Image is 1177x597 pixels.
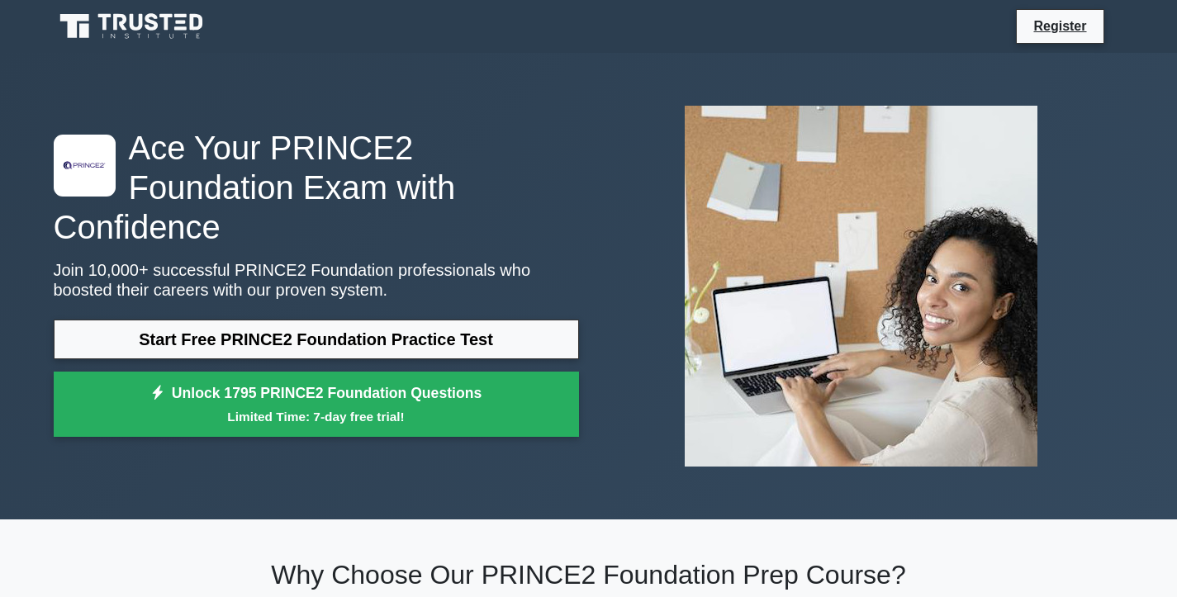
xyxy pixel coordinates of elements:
[1023,16,1096,36] a: Register
[54,559,1124,590] h2: Why Choose Our PRINCE2 Foundation Prep Course?
[54,260,579,300] p: Join 10,000+ successful PRINCE2 Foundation professionals who boosted their careers with our prove...
[54,128,579,247] h1: Ace Your PRINCE2 Foundation Exam with Confidence
[54,320,579,359] a: Start Free PRINCE2 Foundation Practice Test
[74,407,558,426] small: Limited Time: 7-day free trial!
[54,372,579,438] a: Unlock 1795 PRINCE2 Foundation QuestionsLimited Time: 7-day free trial!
